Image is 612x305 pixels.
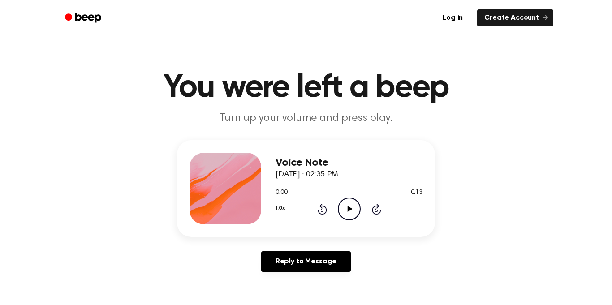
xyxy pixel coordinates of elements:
button: 1.0x [276,201,284,216]
a: Log in [434,8,472,28]
span: [DATE] · 02:35 PM [276,171,338,179]
a: Create Account [477,9,553,26]
span: 0:00 [276,188,287,198]
h3: Voice Note [276,157,422,169]
a: Beep [59,9,109,27]
p: Turn up your volume and press play. [134,111,478,126]
a: Reply to Message [261,251,351,272]
span: 0:13 [411,188,422,198]
h1: You were left a beep [77,72,535,104]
